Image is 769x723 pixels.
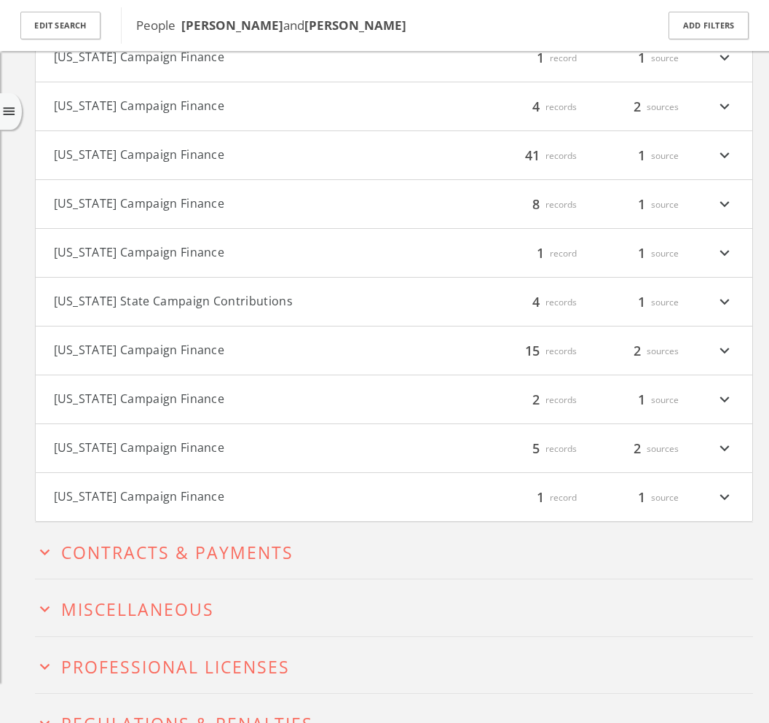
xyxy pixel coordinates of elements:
span: 1 [633,194,650,214]
span: and [181,17,304,34]
div: sources [591,97,679,116]
i: expand_more [715,341,734,360]
span: 1 [633,487,650,507]
i: expand_more [715,439,734,458]
span: 1 [532,487,549,507]
span: 15 [520,340,545,360]
button: Add Filters [669,12,749,40]
button: [US_STATE] Campaign Finance [54,488,394,507]
i: expand_more [715,146,734,165]
div: records [489,390,577,409]
div: record [489,488,577,507]
button: [US_STATE] Campaign Finance [54,195,394,214]
div: records [489,341,577,360]
span: 1 [633,145,650,165]
span: 2 [527,389,545,409]
button: [US_STATE] Campaign Finance [54,146,394,165]
b: [PERSON_NAME] [304,17,406,34]
span: 41 [520,145,545,165]
span: 1 [633,389,650,409]
div: source [591,488,679,507]
span: 2 [628,340,646,360]
span: 1 [633,243,650,262]
button: [US_STATE] Campaign Finance [54,97,394,116]
i: expand_more [715,390,734,409]
span: 2 [628,438,646,458]
i: expand_more [715,97,734,116]
div: records [489,439,577,458]
span: Contracts & Payments [61,541,293,564]
div: records [489,97,577,116]
i: expand_more [715,243,734,262]
div: source [591,48,679,67]
span: Miscellaneous [61,598,214,621]
button: expand_moreProfessional Licenses [35,654,753,676]
button: [US_STATE] Campaign Finance [54,243,394,262]
span: People [136,17,406,34]
div: source [591,292,679,311]
button: [US_STATE] Campaign Finance [54,390,394,409]
div: source [591,146,679,165]
div: source [591,195,679,214]
div: sources [591,341,679,360]
b: [PERSON_NAME] [181,17,283,34]
div: records [489,146,577,165]
button: [US_STATE] Campaign Finance [54,341,394,360]
span: 1 [633,47,650,67]
div: source [591,243,679,262]
span: 1 [633,292,650,311]
span: 2 [628,96,646,116]
button: expand_moreContracts & Payments [35,539,753,562]
i: expand_more [35,599,55,619]
button: expand_moreMiscellaneous [35,596,753,619]
button: [US_STATE] State Campaign Contributions [54,292,394,311]
span: 1 [532,243,549,262]
button: [US_STATE] Campaign Finance [54,48,394,67]
div: record [489,48,577,67]
span: 4 [527,96,545,116]
span: 1 [532,47,549,67]
span: Professional Licenses [61,655,290,679]
div: sources [591,439,679,458]
div: source [591,390,679,409]
i: expand_more [715,48,734,67]
i: expand_more [35,657,55,676]
i: expand_more [715,195,734,214]
i: expand_more [715,292,734,311]
button: [US_STATE] Campaign Finance [54,439,394,458]
i: expand_more [35,542,55,562]
div: record [489,243,577,262]
i: expand_more [715,488,734,507]
div: records [489,195,577,214]
span: 5 [527,438,545,458]
span: 8 [527,194,545,214]
i: menu [1,104,17,120]
div: records [489,292,577,311]
span: 4 [527,292,545,311]
button: Edit Search [20,12,100,40]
